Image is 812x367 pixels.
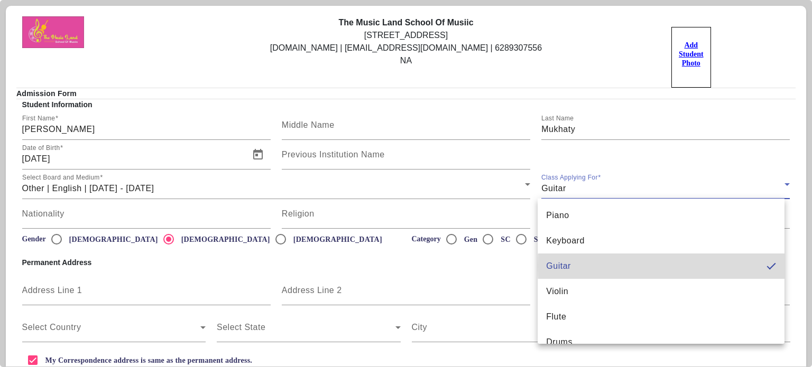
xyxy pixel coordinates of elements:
[546,234,585,247] span: Keyboard
[546,310,566,323] span: Flute
[546,336,573,349] span: Drums
[546,260,571,272] span: Guitar
[546,209,569,222] span: Piano
[546,285,568,298] span: Violin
